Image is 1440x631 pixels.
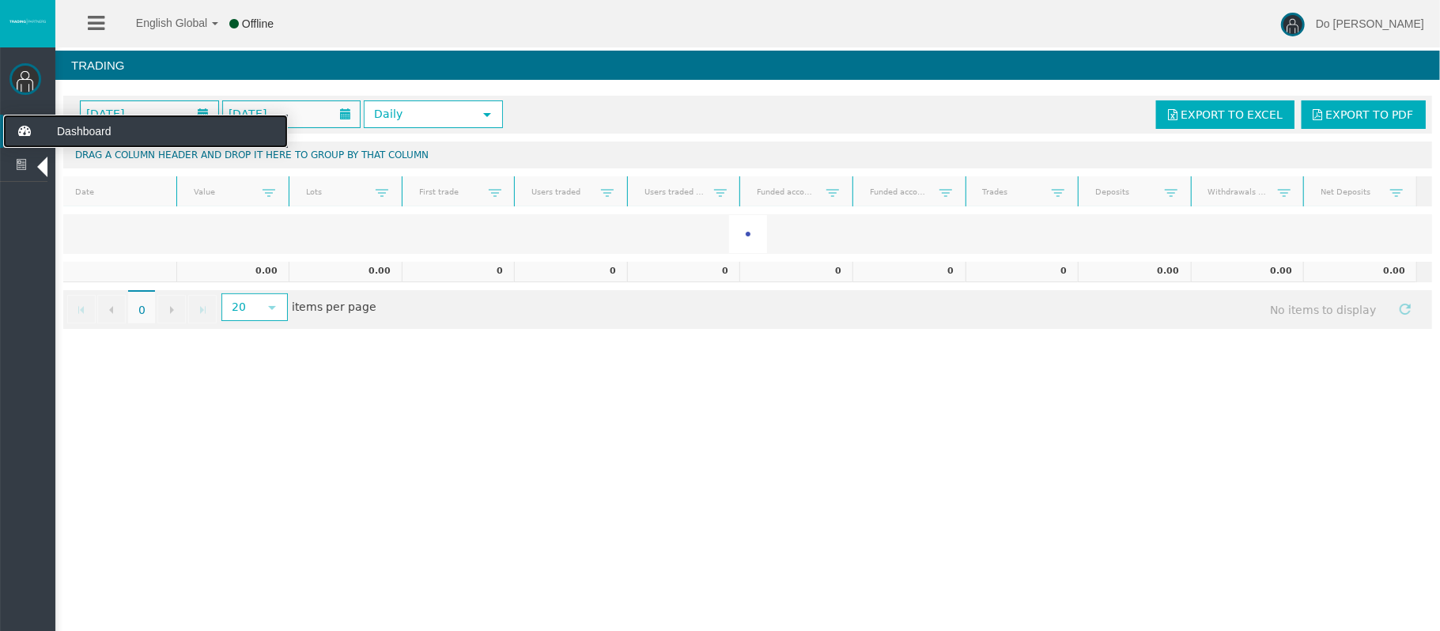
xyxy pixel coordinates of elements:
span: items per page [217,295,376,321]
span: Go to the previous page [105,304,118,316]
span: Export to PDF [1326,108,1414,121]
td: 0 [402,262,515,282]
span: Daily [365,102,473,127]
span: Do [PERSON_NAME] [1316,17,1424,30]
img: user-image [1281,13,1305,36]
a: Refresh [1392,295,1419,322]
span: 0 [128,290,155,323]
a: Lots [297,181,376,202]
a: Go to the previous page [97,295,126,323]
span: [DATE] [81,103,129,125]
td: 0 [514,262,627,282]
td: 0 [852,262,966,282]
span: Export to Excel [1181,108,1283,121]
a: Funded accouns(email) [860,181,939,202]
img: logo.svg [8,18,47,25]
td: 0.00 [1078,262,1191,282]
a: Go to the last page [188,295,217,323]
td: 0 [966,262,1079,282]
a: Date [66,182,175,203]
a: Withdrawals USD [1198,181,1277,202]
div: Drag a column header and drop it here to group by that column [63,142,1432,168]
span: Go to the first page [75,304,88,316]
td: 0.00 [289,262,402,282]
a: Funded accouns [747,181,826,202]
a: Dashboard [3,115,288,148]
span: No items to display [1256,295,1391,324]
td: 0.00 [176,262,289,282]
a: Export to PDF [1302,100,1426,129]
a: Go to the first page [67,295,96,323]
span: English Global [115,17,207,29]
a: Net Deposits [1311,181,1390,202]
a: Deposits [1086,181,1165,202]
td: 0 [627,262,740,282]
a: Users traded [522,181,601,202]
span: select [266,301,278,314]
h4: Trading [55,51,1440,80]
a: Value [183,181,263,202]
span: 20 [223,295,257,319]
td: 0.00 [1191,262,1304,282]
a: Go to the next page [157,295,186,323]
span: Offline [242,17,274,30]
td: 0.00 [1303,262,1416,282]
span: Go to the last page [196,304,209,316]
span: Go to the next page [165,304,178,316]
span: select [481,108,493,121]
span: Dashboard [45,115,200,148]
span: [DATE] [224,103,271,125]
a: Users traded (email) [634,181,713,202]
td: 0 [739,262,852,282]
a: First trade [409,181,488,202]
a: Export to Excel [1156,100,1294,129]
span: Refresh [1399,303,1412,315]
a: Trades [973,181,1052,202]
